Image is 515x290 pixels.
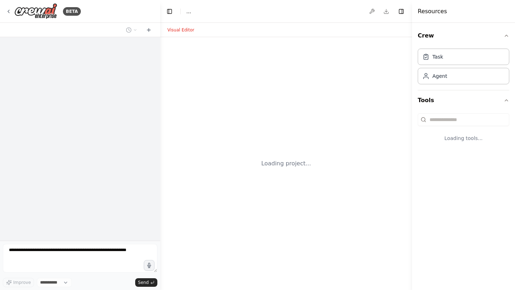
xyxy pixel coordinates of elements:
button: Visual Editor [163,26,198,34]
button: Click to speak your automation idea [144,260,154,271]
button: Switch to previous chat [123,26,140,34]
button: Tools [418,90,509,110]
nav: breadcrumb [186,8,191,15]
div: Crew [418,46,509,90]
button: Send [135,278,157,287]
div: Loading project... [261,159,311,168]
button: Hide left sidebar [165,6,175,16]
div: Agent [432,72,447,80]
button: Crew [418,26,509,46]
button: Start a new chat [143,26,154,34]
button: Improve [3,278,34,287]
h4: Resources [418,7,447,16]
div: BETA [63,7,81,16]
span: ... [186,8,191,15]
span: Improve [13,280,31,285]
div: Loading tools... [418,129,509,147]
button: Hide right sidebar [396,6,406,16]
div: Task [432,53,443,60]
div: Tools [418,110,509,153]
img: Logo [14,3,57,19]
span: Send [138,280,149,285]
